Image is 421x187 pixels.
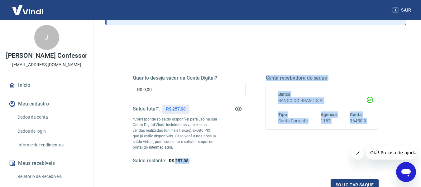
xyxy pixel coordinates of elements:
button: Meus recebíveis [7,156,86,170]
h6: Conta Corrente [278,118,308,124]
span: Banco [278,92,291,97]
h5: Saldo total*: [133,106,160,112]
h6: BANCO DO BRASIL S.A. [278,97,366,104]
img: Vindi [7,0,48,19]
div: J [34,25,59,50]
button: Sair [391,4,414,16]
h6: 36450-9 [350,118,366,124]
h5: Conta recebedora do saque [266,75,379,81]
span: Tipo [278,112,287,117]
p: R$ 257,08 [166,106,186,112]
p: *Corresponde ao saldo disponível para uso na sua Conta Digital Vindi. Incluindo os valores das ve... [133,116,218,150]
a: Dados de login [15,125,86,138]
span: R$ 257,08 [169,158,189,163]
h5: Saldo restante: [133,158,166,164]
iframe: Mensagem da empresa [366,146,416,160]
h5: Quanto deseja sacar da Conta Digital? [133,75,246,81]
a: Informe de rendimentos [15,139,86,151]
p: [EMAIL_ADDRESS][DOMAIN_NAME] [12,62,81,68]
span: Conta [350,112,362,117]
a: Relatório de Recebíveis [15,170,86,183]
iframe: Fechar mensagem [352,147,364,160]
span: Agência [321,112,337,117]
p: [PERSON_NAME] Confessor [6,52,88,59]
iframe: Botão para abrir a janela de mensagens [396,162,416,182]
h6: 1187 [321,118,337,124]
a: Início [7,78,86,92]
button: Meu cadastro [7,97,86,111]
span: Olá! Precisa de ajuda? [4,4,52,9]
a: Dados da conta [15,111,86,124]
